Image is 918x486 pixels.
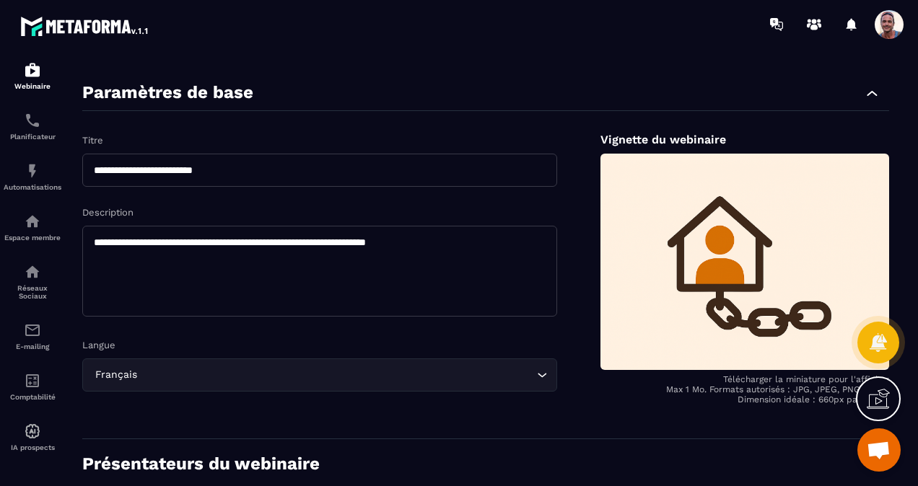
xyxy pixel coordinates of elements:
a: accountantaccountantComptabilité [4,361,61,412]
a: automationsautomationsWebinaire [4,50,61,101]
img: automations [24,162,41,180]
label: Langue [82,340,115,350]
p: E-mailing [4,343,61,350]
p: IA prospects [4,443,61,451]
p: Webinaire [4,82,61,90]
a: social-networksocial-networkRéseaux Sociaux [4,252,61,311]
a: Ouvrir le chat [857,428,901,472]
img: email [24,322,41,339]
a: schedulerschedulerPlanificateur [4,101,61,151]
input: Search for option [140,367,533,383]
p: Présentateurs du webinaire [82,454,320,474]
p: Paramètres de base [82,82,253,103]
img: scheduler [24,112,41,129]
a: emailemailE-mailing [4,311,61,361]
label: Description [82,207,134,218]
img: automations [24,213,41,230]
p: Télécharger la miniature pour l'afficher [600,374,889,384]
span: Français [92,367,140,383]
a: automationsautomationsEspace membre [4,202,61,252]
p: Dimension idéale : 660px par 440px [600,394,889,405]
p: Max 1 Mo. Formats autorisés : JPG, JPEG, PNG et GIF [600,384,889,394]
img: logo [20,13,150,39]
p: Planificateur [4,133,61,141]
p: Automatisations [4,183,61,191]
img: accountant [24,372,41,389]
p: Comptabilité [4,393,61,401]
div: Search for option [82,358,557,392]
p: Espace membre [4,234,61,242]
a: automationsautomationsAutomatisations [4,151,61,202]
img: automations [24,61,41,79]
p: Réseaux Sociaux [4,284,61,300]
img: social-network [24,263,41,280]
p: Vignette du webinaire [600,133,889,146]
img: automations [24,423,41,440]
label: Titre [82,135,103,146]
